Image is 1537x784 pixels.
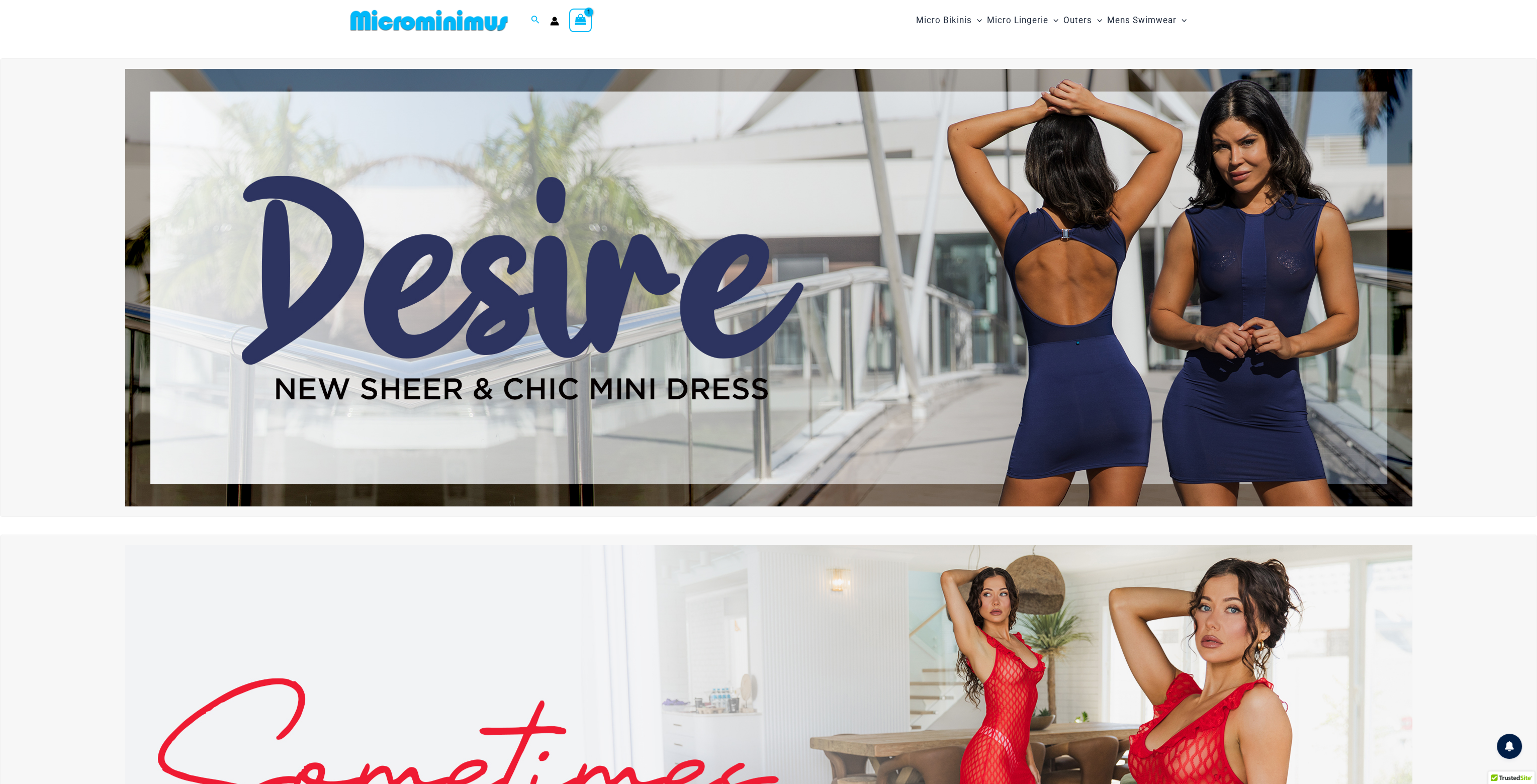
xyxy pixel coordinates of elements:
[1107,8,1177,33] span: Mens Swimwear
[1092,8,1102,33] span: Menu Toggle
[1061,5,1105,36] a: OutersMenu ToggleMenu Toggle
[916,8,972,33] span: Micro Bikinis
[1048,8,1058,33] span: Menu Toggle
[1105,5,1189,36] a: Mens SwimwearMenu ToggleMenu Toggle
[569,9,592,32] a: View Shopping Cart, 1 items
[125,69,1412,506] img: Desire me Navy Dress
[972,8,982,33] span: Menu Toggle
[1177,8,1187,33] span: Menu Toggle
[346,9,512,32] img: MM SHOP LOGO FLAT
[912,4,1191,37] nav: Site Navigation
[531,14,540,27] a: Search icon link
[987,8,1048,33] span: Micro Lingerie
[914,5,984,36] a: Micro BikinisMenu ToggleMenu Toggle
[984,5,1061,36] a: Micro LingerieMenu ToggleMenu Toggle
[1063,8,1092,33] span: Outers
[550,17,559,26] a: Account icon link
